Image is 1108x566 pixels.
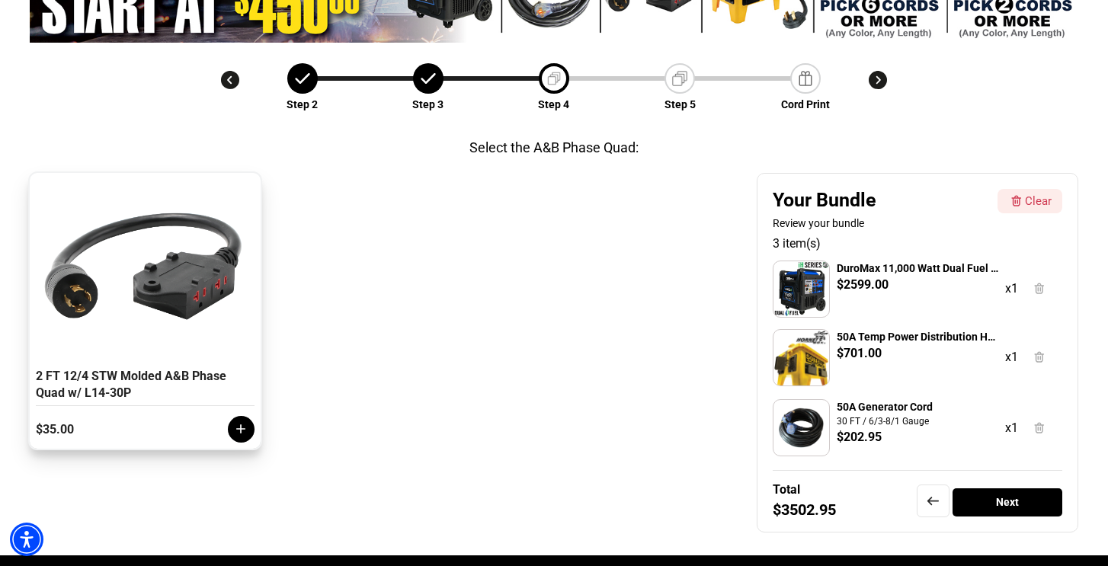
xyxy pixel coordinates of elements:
p: Cord Print [781,97,830,113]
div: Select the A&B Phase Quad: [469,137,639,158]
img: 50A Temp Power Distribution Hornet Box [773,330,829,385]
div: $35.00 [36,422,165,436]
div: 50A Temp Power Distribution Hornet Box [837,329,999,344]
div: 2 FT 12/4 STW Molded A&B Phase Quad w/ L14-30P [36,368,255,406]
div: 50A Generator Cord [837,399,999,414]
div: 3 item(s) [773,235,1063,253]
p: Step 3 [412,97,444,113]
div: Accessibility Menu [10,523,43,556]
div: $701.00 [837,344,882,363]
div: 30 FT / 6/3-8/1 Gauge [837,414,999,428]
div: DuroMax 11,000 Watt Dual Fuel Inverter [837,261,999,276]
div: Review your bundle [773,216,992,231]
img: 50A Generator Cord [773,400,829,456]
img: DuroMax 11,000 Watt Dual Fuel Inverter [773,261,829,317]
p: Step 5 [664,97,696,113]
p: Step 4 [538,97,569,113]
div: x1 [1005,419,1018,437]
div: Total [773,482,800,497]
div: Your Bundle [773,189,992,212]
div: x1 [1005,280,1018,298]
div: $2599.00 [837,276,889,294]
div: $3502.95 [773,503,836,516]
div: Next [953,488,1062,516]
div: Clear [1025,193,1052,210]
p: Step 2 [287,97,318,113]
div: x1 [1005,348,1018,366]
div: $202.95 [837,428,882,446]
